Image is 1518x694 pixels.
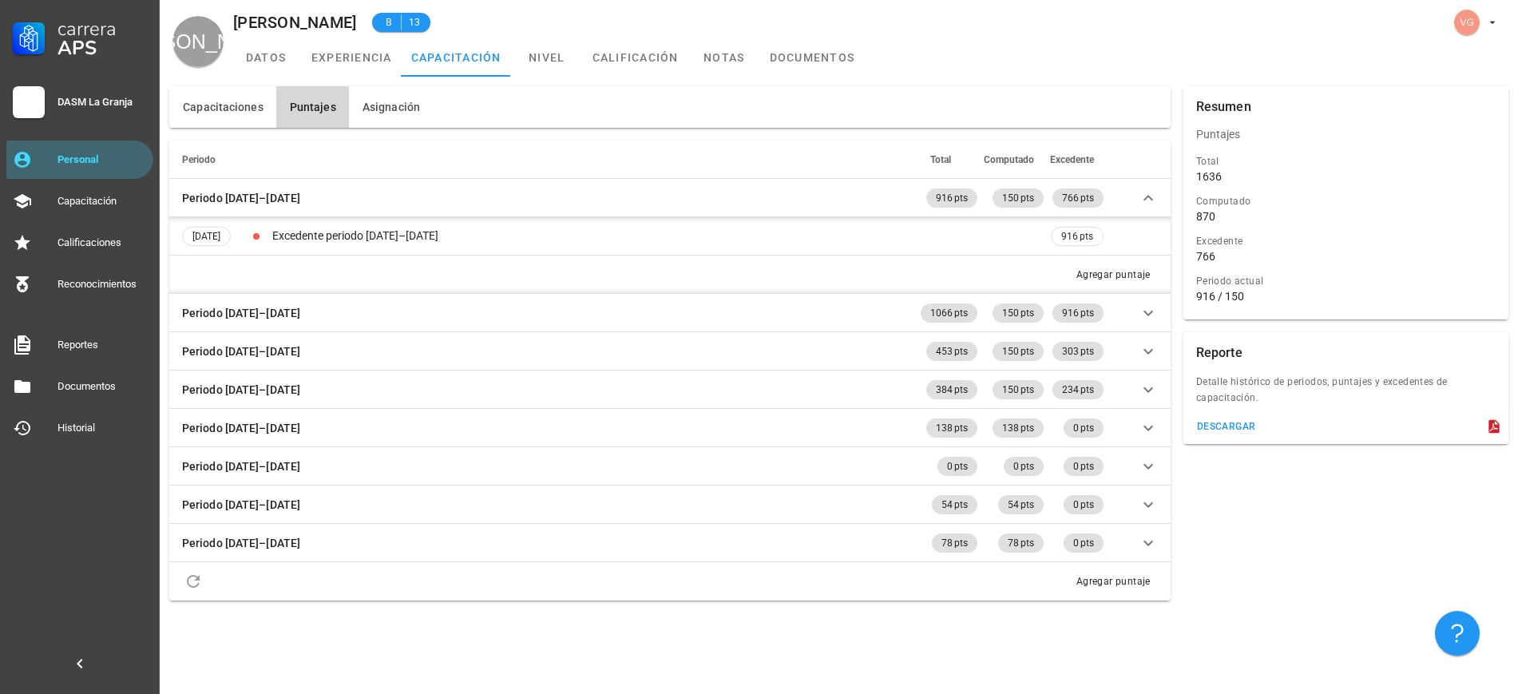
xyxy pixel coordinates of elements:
span: 54 pts [941,495,968,514]
div: avatar [172,16,224,67]
div: Personal [57,153,147,166]
span: 766 pts [1062,188,1094,208]
div: Periodo [DATE]–[DATE] [182,189,300,207]
span: 0 pts [1013,457,1034,476]
div: Puntajes [1183,115,1508,153]
span: 54 pts [1008,495,1034,514]
span: Asignación [362,101,420,113]
div: Reporte [1196,332,1243,374]
div: Reconocimientos [57,278,147,291]
span: Capacitaciones [182,101,264,113]
a: documentos [760,38,865,77]
div: Periodo [DATE]–[DATE] [182,534,300,552]
a: nivel [511,38,583,77]
div: Periodo [DATE]–[DATE] [182,496,300,514]
div: Calificaciones [57,236,147,249]
a: Documentos [6,367,153,406]
button: Agregar puntaje [1068,573,1158,589]
a: datos [230,38,302,77]
a: Reconocimientos [6,265,153,303]
button: descargar [1190,415,1262,438]
div: Agregar puntaje [1076,267,1151,283]
div: Periodo [DATE]–[DATE] [182,419,300,437]
span: B [382,14,394,30]
span: 1066 pts [930,303,968,323]
div: Periodo [DATE]–[DATE] [182,304,300,322]
th: Periodo [169,141,918,179]
div: [PERSON_NAME] [233,14,356,31]
th: Total [918,141,981,179]
div: Periodo [DATE]–[DATE] [182,381,300,399]
div: Historial [57,422,147,434]
div: Resumen [1196,86,1251,128]
a: experiencia [302,38,402,77]
button: Agregar puntaje [1068,267,1158,283]
a: Personal [6,141,153,179]
button: Asignación [349,86,433,128]
a: Capacitación [6,182,153,220]
span: 384 pts [936,380,968,399]
div: Total [1196,153,1496,169]
div: Computado [1196,193,1496,209]
span: 0 pts [1073,495,1094,514]
div: 1636 [1196,169,1222,184]
div: 766 [1196,249,1215,264]
span: 0 pts [1073,533,1094,553]
a: calificación [583,38,688,77]
span: 916 pts [1061,228,1093,245]
span: Total [930,154,951,165]
a: Historial [6,409,153,447]
div: descargar [1196,421,1256,432]
a: capacitación [402,38,511,77]
span: 138 pts [936,418,968,438]
span: 138 pts [1002,418,1034,438]
div: 870 [1196,209,1215,224]
span: [PERSON_NAME] [116,16,280,67]
span: 916 pts [1062,303,1094,323]
button: Puntajes [276,86,349,128]
div: Capacitación [57,195,147,208]
div: Periodo [DATE]–[DATE] [182,343,300,360]
th: Excedente [1047,141,1107,179]
td: Excedente periodo [DATE]–[DATE] [269,217,1048,256]
span: Puntajes [289,101,336,113]
span: Excedente [1050,154,1094,165]
div: Periodo actual [1196,273,1496,289]
div: Excedente [1196,233,1496,249]
th: Computado [981,141,1047,179]
div: Detalle histórico de periodos, puntajes y excedentes de capacitación. [1183,374,1508,415]
div: avatar [1454,10,1480,35]
span: 453 pts [936,342,968,361]
span: 234 pts [1062,380,1094,399]
span: [DATE] [192,228,220,245]
div: 916 / 150 [1196,289,1496,303]
button: Capacitaciones [169,86,276,128]
span: 916 pts [936,188,968,208]
span: 13 [408,14,421,30]
span: 303 pts [1062,342,1094,361]
div: APS [57,38,147,58]
div: Agregar puntaje [1076,573,1151,589]
span: 0 pts [1073,418,1094,438]
span: 150 pts [1002,303,1034,323]
span: 78 pts [1008,533,1034,553]
div: Carrera [57,19,147,38]
a: notas [688,38,760,77]
span: 78 pts [941,533,968,553]
span: 0 pts [1073,457,1094,476]
a: Reportes [6,326,153,364]
div: Reportes [57,339,147,351]
a: Calificaciones [6,224,153,262]
span: 150 pts [1002,188,1034,208]
span: 0 pts [947,457,968,476]
span: 150 pts [1002,342,1034,361]
div: Documentos [57,380,147,393]
div: Periodo [DATE]–[DATE] [182,458,300,475]
div: DASM La Granja [57,96,147,109]
span: Computado [984,154,1034,165]
span: Periodo [182,154,216,165]
span: 150 pts [1002,380,1034,399]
